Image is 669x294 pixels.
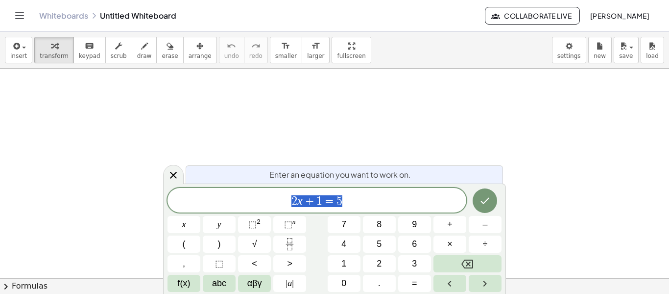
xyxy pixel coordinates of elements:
button: 9 [398,216,431,233]
button: y [203,216,236,233]
button: 4 [328,236,360,253]
i: format_size [311,40,320,52]
button: Collaborate Live [485,7,580,25]
span: 6 [412,238,417,251]
button: new [588,37,612,63]
button: undoundo [219,37,244,63]
span: [PERSON_NAME] [590,11,649,20]
button: Superscript [273,216,306,233]
span: | [292,278,294,288]
button: ( [167,236,200,253]
span: y [217,218,221,231]
button: 1 [328,255,360,272]
span: 1 [341,257,346,270]
span: new [594,53,606,59]
button: Less than [238,255,271,272]
span: 2 [291,195,297,207]
span: 0 [341,277,346,290]
sup: 2 [257,218,261,225]
span: – [482,218,487,231]
button: arrange [183,37,217,63]
button: Greater than [273,255,306,272]
var: x [297,194,303,207]
button: , [167,255,200,272]
button: load [641,37,664,63]
span: + [447,218,453,231]
button: Greek alphabet [238,275,271,292]
button: 3 [398,255,431,272]
span: ⬚ [248,219,257,229]
button: Left arrow [433,275,466,292]
button: format_sizelarger [302,37,330,63]
span: abc [212,277,226,290]
span: 9 [412,218,417,231]
a: Whiteboards [39,11,88,21]
span: | [286,278,288,288]
button: 8 [363,216,396,233]
button: Equals [398,275,431,292]
button: Backspace [433,255,502,272]
button: keyboardkeypad [73,37,106,63]
span: ( [183,238,186,251]
span: insert [10,53,27,59]
span: fullscreen [337,53,365,59]
button: 7 [328,216,360,233]
button: 2 [363,255,396,272]
span: redo [249,53,263,59]
button: Divide [469,236,502,253]
button: [PERSON_NAME] [582,7,657,25]
span: 5 [336,195,342,207]
span: > [287,257,292,270]
button: settings [552,37,586,63]
span: keypad [79,53,100,59]
button: Right arrow [469,275,502,292]
span: 5 [377,238,382,251]
span: 3 [412,257,417,270]
span: 7 [341,218,346,231]
span: Enter an equation you want to work on. [269,169,411,181]
i: format_size [281,40,290,52]
button: save [614,37,639,63]
button: ) [203,236,236,253]
button: Fraction [273,236,306,253]
span: ÷ [483,238,488,251]
i: keyboard [85,40,94,52]
span: αβγ [247,277,262,290]
span: √ [252,238,257,251]
button: x [167,216,200,233]
span: a [286,277,294,290]
sup: n [292,218,296,225]
i: undo [227,40,236,52]
button: format_sizesmaller [270,37,302,63]
i: redo [251,40,261,52]
span: 1 [316,195,322,207]
span: = [322,195,336,207]
span: , [183,257,185,270]
span: undo [224,53,239,59]
span: ⬚ [284,219,292,229]
span: smaller [275,53,297,59]
span: + [303,195,317,207]
button: Times [433,236,466,253]
span: transform [40,53,69,59]
button: insert [5,37,32,63]
span: save [619,53,633,59]
button: erase [156,37,183,63]
span: 8 [377,218,382,231]
button: Done [473,188,497,213]
span: erase [162,53,178,59]
span: × [447,238,453,251]
button: draw [132,37,157,63]
button: Absolute value [273,275,306,292]
span: x [182,218,186,231]
span: scrub [111,53,127,59]
button: Functions [167,275,200,292]
span: ) [218,238,221,251]
button: . [363,275,396,292]
span: draw [137,53,152,59]
span: Collaborate Live [493,11,572,20]
span: 4 [341,238,346,251]
span: settings [557,53,581,59]
span: < [252,257,257,270]
button: redoredo [244,37,268,63]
